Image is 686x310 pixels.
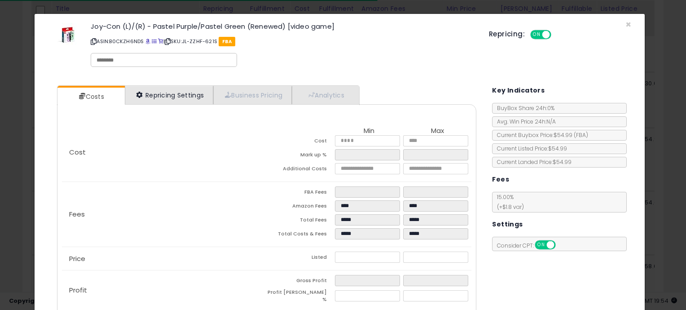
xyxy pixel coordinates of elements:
[403,127,471,135] th: Max
[91,23,475,30] h3: Joy-Con (L)/(R) - Pastel Purple/Pastel Green (Renewed) [video game]
[267,135,335,149] td: Cost
[57,88,124,106] a: Costs
[492,85,545,96] h5: Key Indicators
[213,86,292,104] a: Business Pricing
[219,37,235,46] span: FBA
[91,34,475,49] p: ASIN: B0CKZH6NDS | SKU: JL-ZZHF-621S
[267,149,335,163] td: Mark up %
[152,38,157,45] a: All offer listings
[292,86,358,104] a: Analytics
[62,255,267,262] p: Price
[145,38,150,45] a: BuyBox page
[574,131,588,139] span: ( FBA )
[493,131,588,139] span: Current Buybox Price:
[536,241,547,249] span: ON
[489,31,525,38] h5: Repricing:
[62,287,267,294] p: Profit
[550,31,564,39] span: OFF
[493,193,524,211] span: 15.00 %
[493,242,567,249] span: Consider CPT:
[493,118,556,125] span: Avg. Win Price 24h: N/A
[62,149,267,156] p: Cost
[335,127,403,135] th: Min
[492,174,509,185] h5: Fees
[267,289,335,306] td: Profit [PERSON_NAME] %
[125,86,214,104] a: Repricing Settings
[493,104,554,112] span: BuyBox Share 24h: 0%
[267,252,335,266] td: Listed
[554,131,588,139] span: $54.99
[493,158,572,166] span: Current Landed Price: $54.99
[267,275,335,289] td: Gross Profit
[62,211,267,218] p: Fees
[267,214,335,228] td: Total Fees
[158,38,163,45] a: Your listing only
[267,228,335,242] td: Total Costs & Fees
[625,18,631,31] span: ×
[554,241,569,249] span: OFF
[492,219,523,230] h5: Settings
[493,145,567,152] span: Current Listed Price: $54.99
[267,186,335,200] td: FBA Fees
[267,163,335,177] td: Additional Costs
[267,200,335,214] td: Amazon Fees
[55,23,82,47] img: 41gdIlvfkTL._SL60_.jpg
[493,203,524,211] span: (+$1.8 var)
[531,31,542,39] span: ON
